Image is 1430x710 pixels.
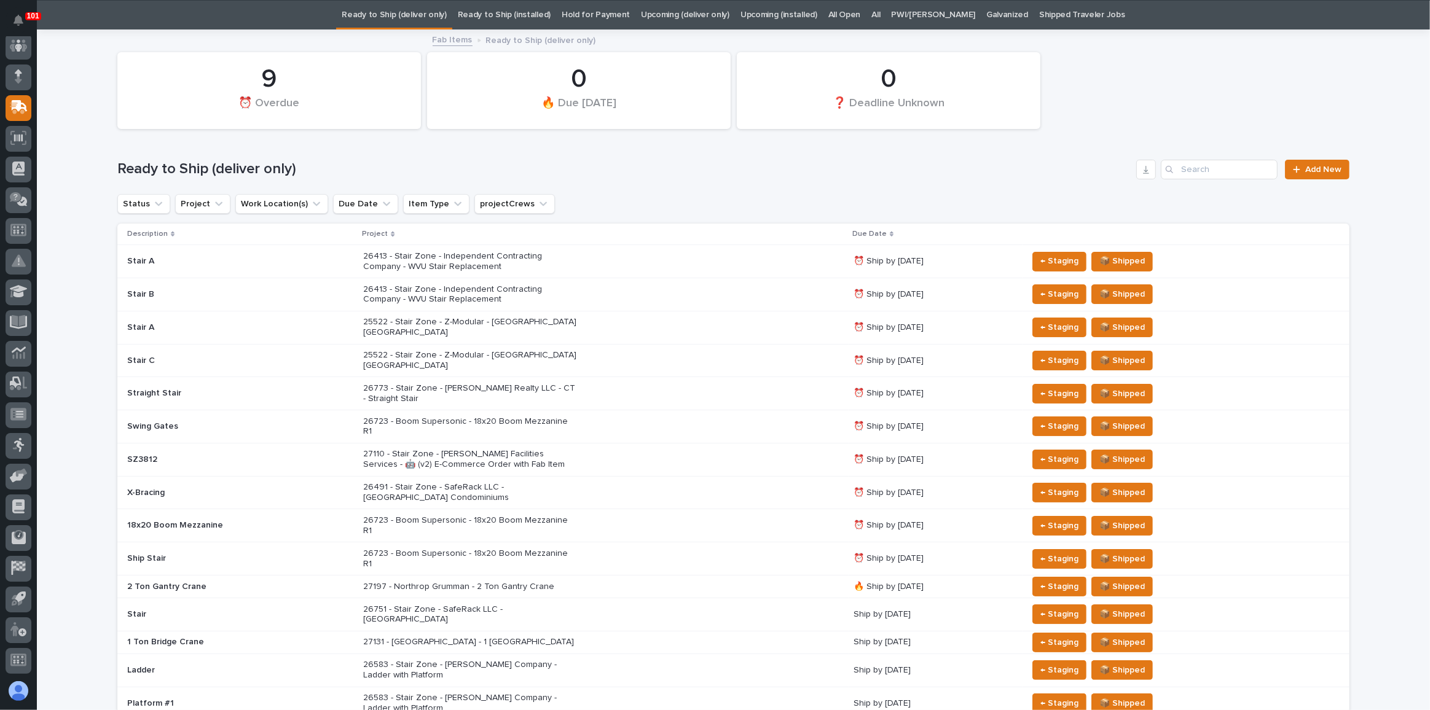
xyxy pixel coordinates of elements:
[117,410,1349,443] tr: Swing Gates26723 - Boom Supersonic - 18x20 Boom Mezzanine R1⏰ Ship by [DATE]← Staging📦 Shipped
[1099,635,1145,650] span: 📦 Shipped
[1099,320,1145,335] span: 📦 Shipped
[117,160,1131,178] h1: Ready to Ship (deliver only)
[641,1,729,29] a: Upcoming (deliver only)
[1032,633,1086,652] button: ← Staging
[1091,516,1153,536] button: 📦 Shipped
[1040,353,1078,368] span: ← Staging
[1099,579,1145,594] span: 📦 Shipped
[1099,663,1145,677] span: 📦 Shipped
[1040,287,1078,302] span: ← Staging
[1040,518,1078,533] span: ← Staging
[1040,452,1078,467] span: ← Staging
[448,96,710,122] div: 🔥 Due [DATE]
[1039,1,1125,29] a: Shipped Traveler Jobs
[448,64,710,95] div: 0
[127,520,342,531] p: 18x20 Boom Mezzanine
[891,1,975,29] a: PWI/[PERSON_NAME]
[1091,318,1153,337] button: 📦 Shipped
[1040,254,1078,268] span: ← Staging
[117,509,1349,542] tr: 18x20 Boom Mezzanine26723 - Boom Supersonic - 18x20 Boom Mezzanine R1⏰ Ship by [DATE]← Staging📦 S...
[854,322,1018,333] p: ⏰ Ship by [DATE]
[1032,604,1086,624] button: ← Staging
[235,194,328,214] button: Work Location(s)
[1099,386,1145,401] span: 📦 Shipped
[117,598,1349,631] tr: Stair26751 - Stair Zone - SafeRack LLC - [GEOGRAPHIC_DATA]Ship by [DATE]← Staging📦 Shipped
[1032,318,1086,337] button: ← Staging
[363,284,578,305] p: 26413 - Stair Zone - Independent Contracting Company - WVU Stair Replacement
[363,660,578,681] p: 26583 - Stair Zone - [PERSON_NAME] Company - Ladder with Platform
[1040,552,1078,566] span: ← Staging
[854,698,1018,709] p: Ship by [DATE]
[1091,384,1153,404] button: 📦 Shipped
[1040,607,1078,622] span: ← Staging
[117,377,1349,410] tr: Straight Stair26773 - Stair Zone - [PERSON_NAME] Realty LLC - CT - Straight Stair⏰ Ship by [DATE]...
[854,553,1018,564] p: ⏰ Ship by [DATE]
[854,488,1018,498] p: ⏰ Ship by [DATE]
[117,245,1349,278] tr: Stair A26413 - Stair Zone - Independent Contracting Company - WVU Stair Replacement⏰ Ship by [DAT...
[854,582,1018,592] p: 🔥 Ship by [DATE]
[486,33,596,46] p: Ready to Ship (deliver only)
[854,520,1018,531] p: ⏰ Ship by [DATE]
[1032,660,1086,680] button: ← Staging
[117,476,1349,509] tr: X-Bracing26491 - Stair Zone - SafeRack LLC - [GEOGRAPHIC_DATA] Condominiums⏰ Ship by [DATE]← Stag...
[117,194,170,214] button: Status
[1032,252,1086,271] button: ← Staging
[363,637,578,647] p: 27131 - [GEOGRAPHIC_DATA] - 1 [GEOGRAPHIC_DATA]
[1091,604,1153,624] button: 📦 Shipped
[363,604,578,625] p: 26751 - Stair Zone - SafeRack LLC - [GEOGRAPHIC_DATA]
[1032,416,1086,436] button: ← Staging
[117,631,1349,653] tr: 1 Ton Bridge Crane27131 - [GEOGRAPHIC_DATA] - 1 [GEOGRAPHIC_DATA]Ship by [DATE]← Staging📦 Shipped
[758,96,1019,122] div: ❓ Deadline Unknown
[1091,549,1153,569] button: 📦 Shipped
[854,356,1018,366] p: ⏰ Ship by [DATE]
[362,227,388,241] p: Project
[433,32,473,46] a: Fab Items
[1091,351,1153,370] button: 📦 Shipped
[363,482,578,503] p: 26491 - Stair Zone - SafeRack LLC - [GEOGRAPHIC_DATA] Condominiums
[1099,287,1145,302] span: 📦 Shipped
[1091,416,1153,436] button: 📦 Shipped
[871,1,880,29] a: All
[363,449,578,470] p: 27110 - Stair Zone - [PERSON_NAME] Facilities Services - 🤖 (v2) E-Commerce Order with Fab Item
[117,278,1349,311] tr: Stair B26413 - Stair Zone - Independent Contracting Company - WVU Stair Replacement⏰ Ship by [DAT...
[363,416,578,437] p: 26723 - Boom Supersonic - 18x20 Boom Mezzanine R1
[1091,284,1153,304] button: 📦 Shipped
[1040,579,1078,594] span: ← Staging
[127,553,342,564] p: Ship Stair
[828,1,861,29] a: All Open
[127,609,342,620] p: Stair
[1161,160,1278,179] input: Search
[1032,483,1086,502] button: ← Staging
[127,665,342,676] p: Ladder
[175,194,230,214] button: Project
[1032,351,1086,370] button: ← Staging
[854,388,1018,399] p: ⏰ Ship by [DATE]
[458,1,551,29] a: Ready to Ship (installed)
[127,356,342,366] p: Stair C
[127,637,342,647] p: 1 Ton Bridge Crane
[363,383,578,404] p: 26773 - Stair Zone - [PERSON_NAME] Realty LLC - CT - Straight Stair
[1040,635,1078,650] span: ← Staging
[6,678,31,704] button: users-avatar
[1091,252,1153,271] button: 📦 Shipped
[117,311,1349,344] tr: Stair A25522 - Stair Zone - Z-Modular - [GEOGRAPHIC_DATA] [GEOGRAPHIC_DATA]⏰ Ship by [DATE]← Stag...
[758,64,1019,95] div: 0
[6,7,31,33] button: Notifications
[127,388,342,399] p: Straight Stair
[1285,160,1349,179] a: Add New
[854,421,1018,432] p: ⏰ Ship by [DATE]
[1091,450,1153,469] button: 📦 Shipped
[117,344,1349,377] tr: Stair C25522 - Stair Zone - Z-Modular - [GEOGRAPHIC_DATA] [GEOGRAPHIC_DATA]⏰ Ship by [DATE]← Stag...
[854,637,1018,647] p: Ship by [DATE]
[852,227,887,241] p: Due Date
[1040,320,1078,335] span: ← Staging
[117,542,1349,575] tr: Ship Stair26723 - Boom Supersonic - 18x20 Boom Mezzanine R1⏰ Ship by [DATE]← Staging📦 Shipped
[1099,419,1145,434] span: 📦 Shipped
[741,1,817,29] a: Upcoming (installed)
[127,488,342,498] p: X-Bracing
[403,194,469,214] button: Item Type
[1032,450,1086,469] button: ← Staging
[854,665,1018,676] p: Ship by [DATE]
[1091,633,1153,652] button: 📦 Shipped
[1099,254,1145,268] span: 📦 Shipped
